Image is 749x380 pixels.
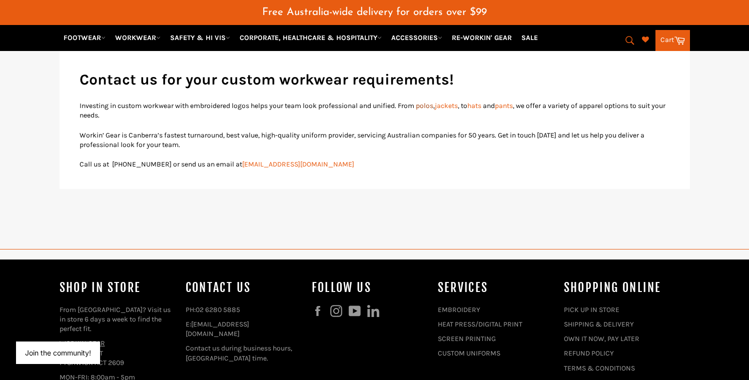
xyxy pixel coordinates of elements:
[80,130,670,150] p: Workin’ Gear is Canberra’s fastest turnaround, best value, high-quality uniform provider, servici...
[186,279,302,296] h4: Contact Us
[111,29,165,46] a: WORKWEAR
[186,320,249,338] a: [EMAIL_ADDRESS][DOMAIN_NAME]
[25,348,91,357] button: Join the community!
[438,305,480,314] a: EMBROIDERY
[438,349,500,357] a: CUSTOM UNIFORMS
[387,29,446,46] a: ACCESSORIES
[236,29,386,46] a: CORPORATE, HEALTHCARE & HOSPITALITY
[483,101,495,110] span: and
[60,29,110,46] a: FOOTWEAR
[186,343,302,363] p: Contact us during business hours, [GEOGRAPHIC_DATA] time.
[517,29,542,46] a: SALE
[60,305,176,334] p: From [GEOGRAPHIC_DATA]? Visit us in store 6 days a week to find the perfect fit.
[60,339,105,347] a: WORKIN GEAR
[564,279,680,296] h4: SHOPPING ONLINE
[262,7,487,17] span: Free Australia-wide delivery for orders over $99
[467,101,481,110] a: hats
[312,279,428,296] h4: Follow us
[564,364,635,372] a: TERMS & CONDITIONS
[80,159,670,169] p: Call us at [PHONE_NUMBER] or send us an email at
[438,320,522,328] a: HEAT PRESS/DIGITAL PRINT
[166,29,234,46] a: SAFETY & HI VIS
[242,160,354,168] a: [EMAIL_ADDRESS][DOMAIN_NAME]
[564,320,634,328] a: SHIPPING & DELIVERY
[564,349,614,357] a: REFUND POLICY
[60,279,176,296] h4: Shop In Store
[458,101,467,110] span: , to
[564,305,619,314] a: PICK UP IN STORE
[438,279,554,296] h4: services
[564,334,639,343] a: OWN IT NOW, PAY LATER
[448,29,516,46] a: RE-WORKIN' GEAR
[196,305,240,314] a: 02 6280 5885
[655,30,690,51] a: Cart
[435,101,458,110] a: jackets
[186,319,302,339] p: E:
[495,101,513,110] a: pants
[416,101,433,110] a: polos
[433,101,435,110] span: ,
[186,305,302,314] p: PH:
[80,69,670,90] h2: Contact us for your custom workwear requirements!
[438,334,496,343] a: SCREEN PRINTING
[80,101,670,120] p: Investing in custom workwear with embroidered logos helps your team look professional and unified...
[60,338,176,367] p: 51 KEMBLA ST FYSHWICK ACT 2609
